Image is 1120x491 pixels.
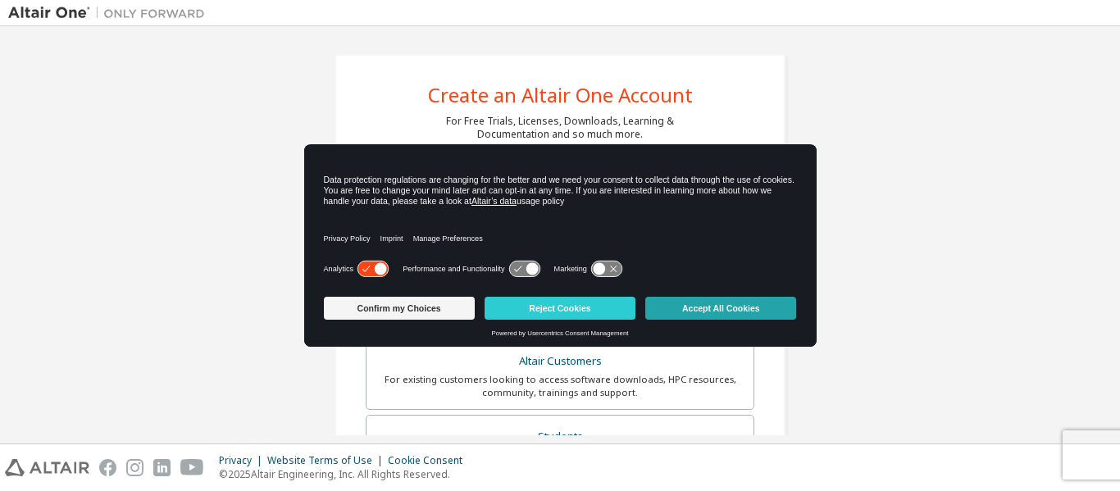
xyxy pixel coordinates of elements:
img: Altair One [8,5,213,21]
img: instagram.svg [126,459,143,476]
img: altair_logo.svg [5,459,89,476]
div: Create an Altair One Account [428,85,693,105]
div: Altair Customers [376,350,744,373]
div: Cookie Consent [388,454,472,467]
img: linkedin.svg [153,459,171,476]
div: For existing customers looking to access software downloads, HPC resources, community, trainings ... [376,373,744,399]
div: For Free Trials, Licenses, Downloads, Learning & Documentation and so much more. [446,115,674,141]
img: facebook.svg [99,459,116,476]
div: Students [376,425,744,448]
div: Website Terms of Use [267,454,388,467]
div: Privacy [219,454,267,467]
img: youtube.svg [180,459,204,476]
p: © 2025 Altair Engineering, Inc. All Rights Reserved. [219,467,472,481]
